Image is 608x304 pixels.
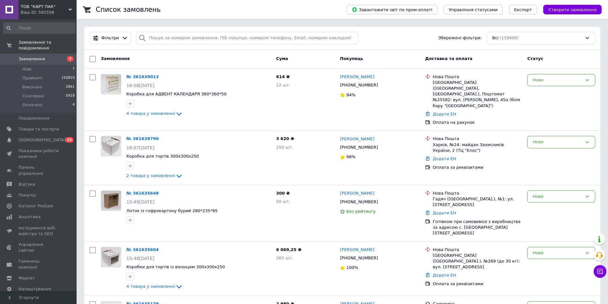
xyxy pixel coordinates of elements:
button: Завантажити звіт по пром-оплаті [347,5,437,14]
div: Нова Пошта [433,74,522,80]
span: Маркет [19,275,35,281]
span: 4 [72,102,75,108]
img: Фото товару [101,247,121,267]
div: Нове [533,193,582,200]
span: Створити замовлення [548,7,597,12]
a: Додати ЕН [433,156,456,161]
span: 16:07[DATE] [126,145,154,150]
a: [PERSON_NAME] [340,74,374,80]
span: 3 620 ₴ [276,136,294,141]
a: [PERSON_NAME] [340,136,374,142]
div: Гадяч ([GEOGRAPHIC_DATA].), №1: ул. [STREET_ADDRESS] [433,196,522,208]
a: [PERSON_NAME] [340,247,374,253]
a: 4 товара у замовленні [126,284,183,289]
a: 4 товара у замовленні [126,111,183,116]
span: Всі [492,35,499,41]
span: 15:48[DATE] [126,256,154,261]
span: 265 шт. [276,256,293,260]
img: Фото товару [101,191,121,211]
div: Харків, №24: майдан Захисників України, 2 (ТЦ "Епос") [433,142,522,153]
span: 16:08[DATE] [126,83,154,88]
div: Оплата на рахунок [433,120,522,125]
span: 614 ₴ [276,74,290,79]
button: Управління статусами [444,5,503,14]
a: Додати ЕН [433,211,456,215]
span: ТОВ "КАРТ ПАК" [21,4,69,10]
a: № 361639013 [126,74,159,79]
input: Пошук за номером замовлення, ПІБ покупця, номером телефону, Email, номером накладної [136,32,358,44]
div: Нова Пошта [433,247,522,253]
button: Створити замовлення [543,5,602,14]
a: Коробка для тортів 300х300х250 [126,154,199,159]
div: Нове [533,250,582,256]
div: Ваш ID: 591558 [21,10,77,15]
a: 2 товара у замовленні [126,173,183,178]
a: Додати ЕН [433,273,456,278]
span: Завантажити звіт по пром-оплаті [352,7,432,12]
span: 150810 [61,75,75,81]
span: Налаштування [19,286,51,292]
div: [PHONE_NUMBER] [339,81,379,89]
div: [PHONE_NUMBER] [339,254,379,262]
span: Каталог ProSale [19,203,53,209]
span: Покупець [340,56,363,61]
span: 7 [67,56,73,62]
a: [PERSON_NAME] [340,190,374,196]
span: 2861 [66,84,75,90]
a: Коробка для АДВЕНТ КАЛЕНДАРЯ 360*360*50 [126,92,227,96]
span: 300 ₴ [276,191,290,196]
a: Додати ЕН [433,112,456,116]
img: Фото товару [101,74,121,94]
span: Збережені фільтри: [438,35,482,41]
span: Без рейтингу [346,209,376,214]
span: 15:49[DATE] [126,199,154,204]
a: № 361635604 [126,247,159,252]
div: [PHONE_NUMBER] [339,198,379,206]
span: Статус [527,56,543,61]
span: Товари та послуги [19,126,59,132]
span: Експорт [514,7,532,12]
span: Панель управління [19,165,59,176]
div: Оплата за реквізитами [433,281,522,287]
span: 100% [346,265,358,270]
span: Оплачені [22,102,42,108]
div: Нова Пошта [433,136,522,142]
span: 12 шт. [276,83,290,87]
span: 6 069,25 ₴ [276,247,301,252]
button: Експорт [509,5,537,14]
span: Повідомлення [19,115,49,121]
span: (159600) [500,35,519,40]
span: Аналітика [19,214,41,220]
span: Управління сайтом [19,242,59,253]
span: Доставка та оплата [425,56,472,61]
span: Інструменти веб-майстра та SEO [19,225,59,237]
span: 4 товара у замовленні [126,284,175,289]
span: Управління статусами [449,7,498,12]
span: Скасовані [22,93,44,99]
a: Коробки для тортів із віконцем 300х300х250 [126,264,225,269]
span: Покупці [19,192,36,198]
a: Лоток із гофрокартону бурий 280*235*95 [126,208,218,213]
span: Нові [22,66,32,72]
a: Створити замовлення [537,7,602,12]
a: Фото товару [101,74,121,94]
span: Виконані [22,84,42,90]
div: [GEOGRAPHIC_DATA] ([GEOGRAPHIC_DATA].), №269 (до 30 кг): вул. [STREET_ADDRESS] [433,253,522,270]
a: Фото товару [101,247,121,267]
input: Пошук [3,22,75,34]
span: 5918 [66,93,75,99]
span: Відгуки [19,182,35,187]
a: № 361638790 [126,136,159,141]
span: Прийняті [22,75,42,81]
div: Готівкою при самовивозі з виробництва за адресою с. [GEOGRAPHIC_DATA][STREET_ADDRESS] [433,219,522,236]
div: Нова Пошта [433,190,522,196]
span: Cума [276,56,288,61]
span: Замовлення [101,56,130,61]
span: 7 [72,66,75,72]
a: № 361635648 [126,191,159,196]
